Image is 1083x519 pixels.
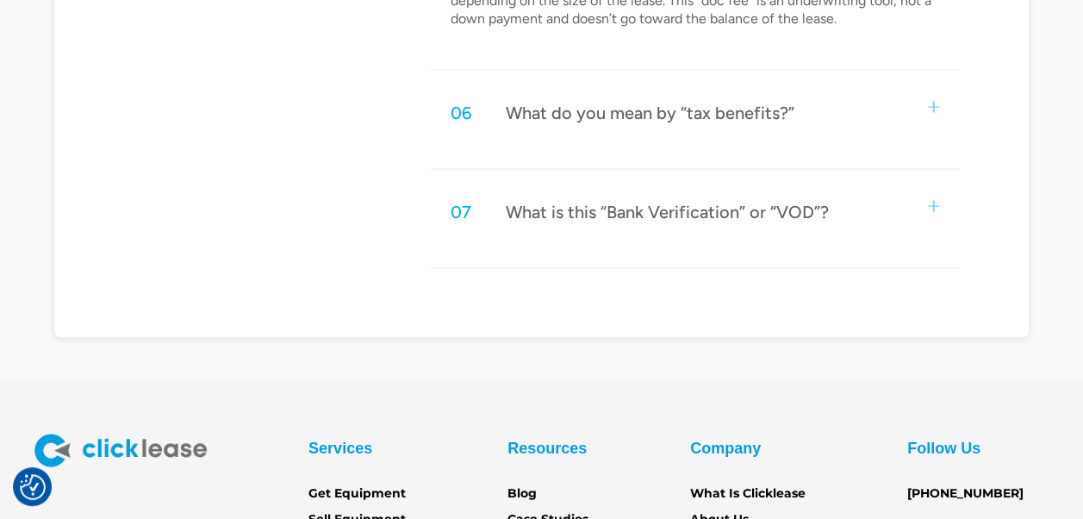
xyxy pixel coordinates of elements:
div: Company [690,435,761,462]
img: Revisit consent button [20,474,46,500]
div: 07 [451,201,471,223]
a: What Is Clicklease [690,485,806,503]
div: What do you mean by “tax benefits?” [506,102,794,124]
a: Get Equipment [308,485,406,503]
img: small plus [928,201,939,212]
img: Clicklease logo [34,435,207,467]
div: Resources [507,435,587,462]
div: 06 [451,102,471,124]
button: Consent Preferences [20,474,46,500]
div: What is this “Bank Verification” or “VOD”? [506,201,829,223]
a: Blog [507,485,537,503]
img: small plus [928,102,939,113]
div: Services [308,435,372,462]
